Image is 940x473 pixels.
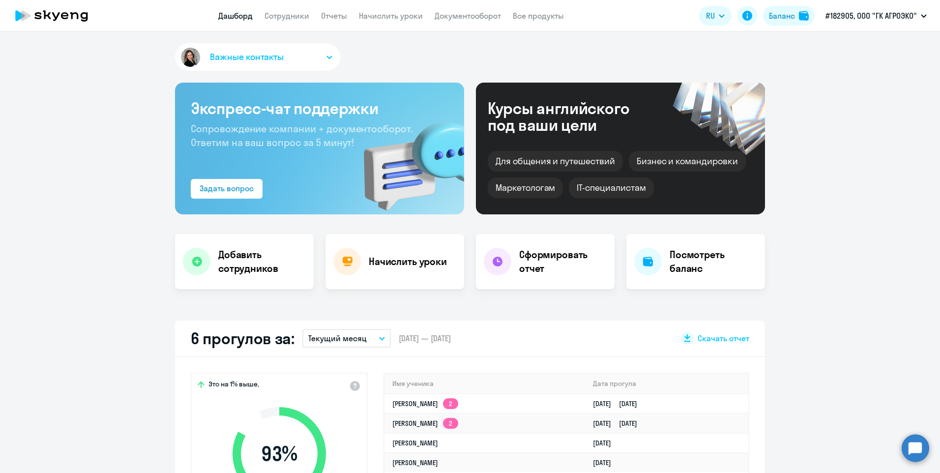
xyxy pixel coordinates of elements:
[200,182,254,194] div: Задать вопрос
[369,255,447,268] h4: Начислить уроки
[179,46,202,69] img: avatar
[218,248,306,275] h4: Добавить сотрудников
[359,11,423,21] a: Начислить уроки
[488,100,656,133] div: Курсы английского под ваши цели
[191,122,413,148] span: Сопровождение компании + документооборот. Ответим на ваш вопрос за 5 минут!
[488,177,563,198] div: Маркетологам
[593,458,619,467] a: [DATE]
[350,104,464,214] img: bg-img
[629,151,746,172] div: Бизнес и командировки
[593,399,645,408] a: [DATE][DATE]
[392,419,458,428] a: [PERSON_NAME]2
[308,332,367,344] p: Текущий месяц
[264,11,309,21] a: Сотрудники
[191,98,448,118] h3: Экспресс-чат поддержки
[585,374,748,394] th: Дата прогула
[435,11,501,21] a: Документооборот
[321,11,347,21] a: Отчеты
[223,442,336,466] span: 93 %
[706,10,715,22] span: RU
[698,333,749,344] span: Скачать отчет
[821,4,932,28] button: #182905, ООО "ГК АГРОЭКО"
[392,439,438,447] a: [PERSON_NAME]
[191,179,263,199] button: Задать вопрос
[210,51,284,63] span: Важные контакты
[799,11,809,21] img: balance
[302,329,391,348] button: Текущий месяц
[569,177,653,198] div: IT-специалистам
[513,11,564,21] a: Все продукты
[593,419,645,428] a: [DATE][DATE]
[593,439,619,447] a: [DATE]
[384,374,585,394] th: Имя ученика
[392,458,438,467] a: [PERSON_NAME]
[191,328,294,348] h2: 6 прогулов за:
[392,399,458,408] a: [PERSON_NAME]2
[175,43,340,71] button: Важные контакты
[825,10,917,22] p: #182905, ООО "ГК АГРОЭКО"
[399,333,451,344] span: [DATE] — [DATE]
[488,151,623,172] div: Для общения и путешествий
[208,380,259,391] span: Это на 1% выше,
[763,6,815,26] button: Балансbalance
[443,418,458,429] app-skyeng-badge: 2
[670,248,757,275] h4: Посмотреть баланс
[443,398,458,409] app-skyeng-badge: 2
[699,6,732,26] button: RU
[769,10,795,22] div: Баланс
[218,11,253,21] a: Дашборд
[519,248,607,275] h4: Сформировать отчет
